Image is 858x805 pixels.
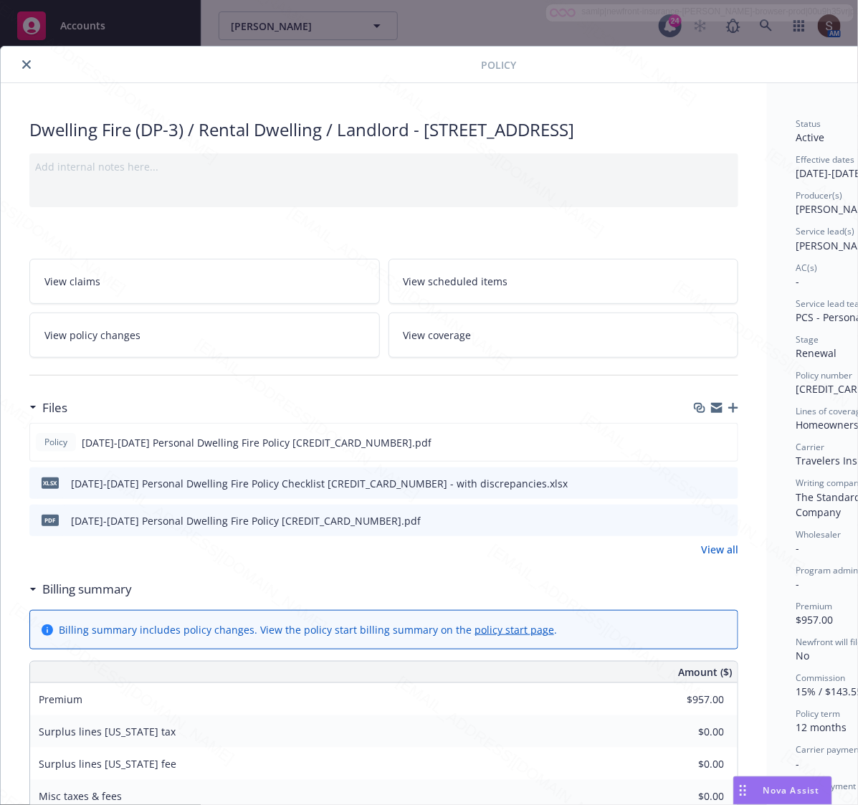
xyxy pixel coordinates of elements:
input: 0.00 [639,721,733,743]
span: Surplus lines [US_STATE] fee [39,757,176,771]
h3: Files [42,399,67,417]
button: preview file [720,513,733,528]
span: Active [796,130,824,144]
span: $957.00 [796,613,833,627]
div: Billing summary includes policy changes. View the policy start billing summary on the . [59,622,557,637]
button: download file [696,435,707,450]
span: Policy term [796,708,840,720]
a: View policy changes [29,313,380,358]
span: pdf [42,515,59,525]
span: - [796,577,799,591]
span: Stage [796,333,819,346]
span: Nova Assist [763,784,820,796]
button: preview file [719,435,732,450]
span: Premium [796,600,832,612]
span: Policy [481,57,516,72]
span: No [796,649,809,662]
span: Wholesaler [796,528,841,540]
span: AC(s) [796,262,817,274]
span: Policy [42,436,70,449]
div: Add internal notes here... [35,159,733,174]
span: Misc taxes & fees [39,789,122,803]
span: Renewal [796,346,836,360]
a: View claims [29,259,380,304]
span: Status [796,118,821,130]
a: View all [701,542,738,557]
a: policy start page [475,623,554,637]
span: Carrier [796,441,824,453]
a: View coverage [389,313,739,358]
span: Amount ($) [678,665,732,680]
span: Commission [796,672,845,684]
span: Producer(s) [796,189,842,201]
div: [DATE]-[DATE] Personal Dwelling Fire Policy [CREDIT_CARD_NUMBER].pdf [71,513,421,528]
span: Service lead(s) [796,225,854,237]
a: View scheduled items [389,259,739,304]
button: close [18,56,35,73]
span: View scheduled items [404,274,508,289]
span: Premium [39,692,82,706]
span: View policy changes [44,328,140,343]
div: Billing summary [29,580,132,599]
button: download file [697,513,708,528]
span: Surplus lines [US_STATE] tax [39,725,176,738]
span: View coverage [404,328,472,343]
span: View claims [44,274,100,289]
span: Effective dates [796,153,854,166]
span: - [796,275,799,288]
span: Policy number [796,369,852,381]
div: Dwelling Fire (DP-3) / Rental Dwelling / Landlord - [STREET_ADDRESS] [29,118,738,142]
h3: Billing summary [42,580,132,599]
div: [DATE]-[DATE] Personal Dwelling Fire Policy Checklist [CREDIT_CARD_NUMBER] - with discrepancies.xlsx [71,476,568,491]
span: xlsx [42,477,59,488]
span: - [796,757,799,771]
input: 0.00 [639,689,733,710]
div: Drag to move [734,777,752,804]
span: 12 months [796,720,847,734]
button: download file [697,476,708,491]
span: [DATE]-[DATE] Personal Dwelling Fire Policy [CREDIT_CARD_NUMBER].pdf [82,435,432,450]
input: 0.00 [639,753,733,775]
button: Nova Assist [733,776,832,805]
div: Files [29,399,67,417]
button: preview file [720,476,733,491]
span: - [796,541,799,555]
